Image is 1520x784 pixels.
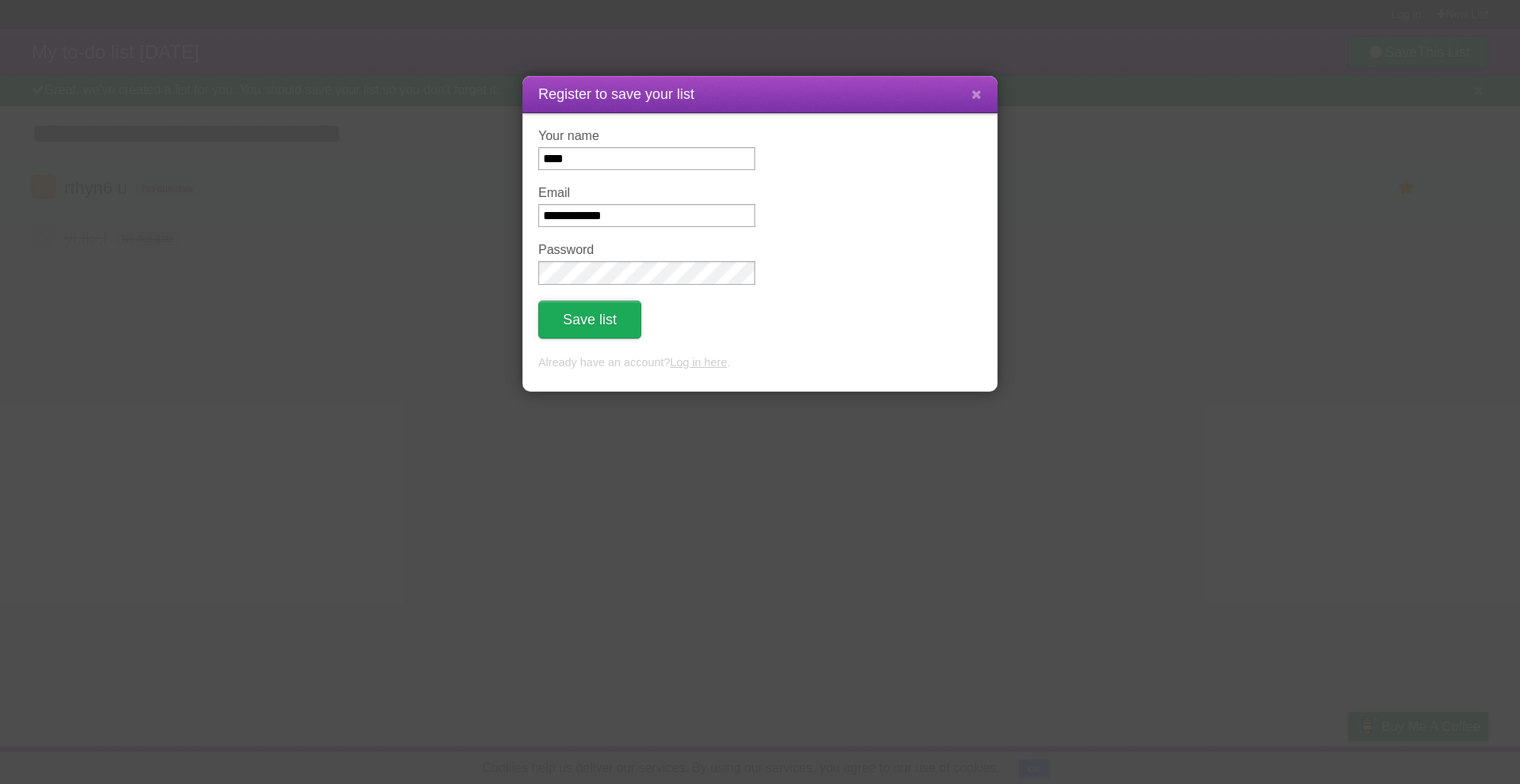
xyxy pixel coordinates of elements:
label: Email [538,186,755,200]
label: Password [538,243,755,257]
h1: Register to save your list [538,84,982,105]
label: Your name [538,129,755,143]
a: Log in here [670,356,727,369]
button: Save list [538,301,641,339]
p: Already have an account? . [538,354,982,372]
